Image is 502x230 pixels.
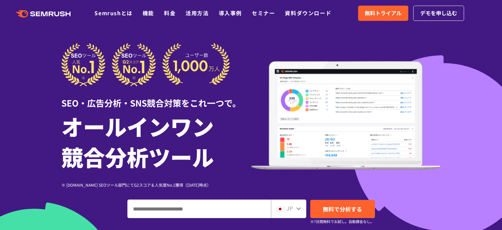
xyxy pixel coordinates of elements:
a: 活用方法 [185,9,209,17]
span: デモを申し込む [420,9,457,18]
a: セミナー [252,9,275,17]
div: ※ [DOMAIN_NAME] SEOツール部門にてG2スコア＆人気度No.1獲得（[DATE]時点） [61,182,251,188]
small: ※7日間無料でお試し。自動課金なし。 [310,218,374,225]
span: 無料で分析する [323,205,362,213]
a: Semrushとは [94,9,132,17]
div: SEO・広告分析・SNS競合対策をこれ一つで。 [61,86,251,109]
a: 無料で分析する [310,200,375,218]
h1: オールインワン 競合分析ツール [61,111,251,172]
input: ドメイン、キーワードまたはURLを入力してください [128,200,271,218]
a: 機能 [143,9,154,17]
span: JP [286,204,293,212]
a: 料金 [164,9,176,17]
a: デモを申し込む [413,6,464,21]
a: 導入事例 [219,9,242,17]
a: 無料トライアル [358,6,408,21]
span: 無料トライアル [365,9,402,18]
a: 資料ダウンロード [285,9,331,17]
